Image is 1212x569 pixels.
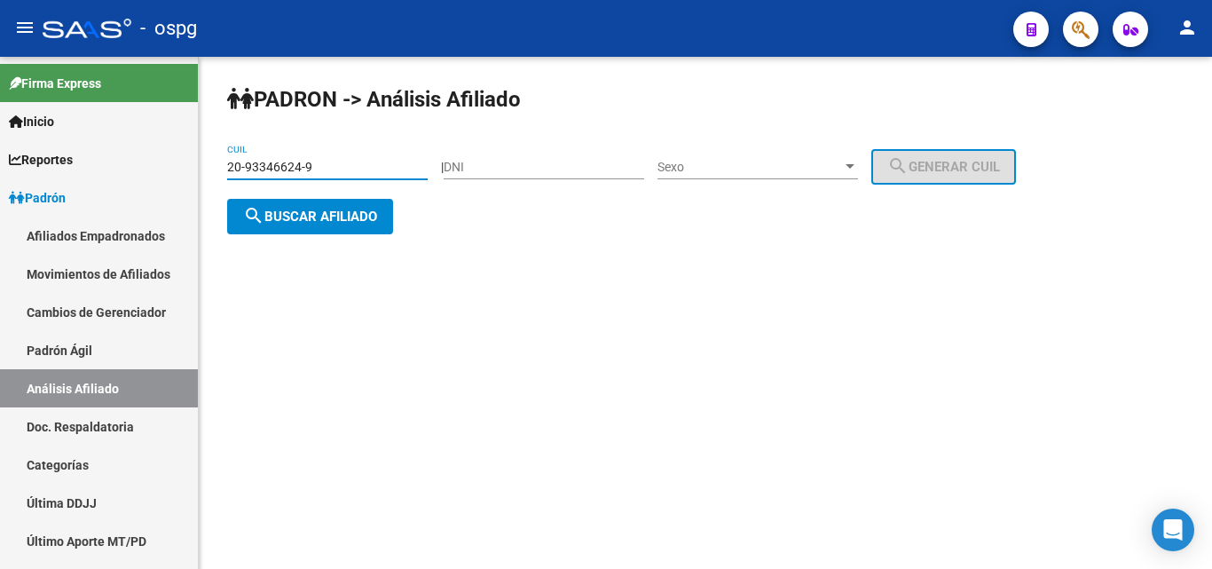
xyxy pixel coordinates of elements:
mat-icon: menu [14,17,35,38]
div: Open Intercom Messenger [1152,509,1194,551]
span: Firma Express [9,74,101,93]
span: Inicio [9,112,54,131]
mat-icon: search [243,205,264,226]
span: Reportes [9,150,73,170]
span: Sexo [657,160,842,175]
strong: PADRON -> Análisis Afiliado [227,87,521,112]
div: | [441,160,1029,174]
span: Buscar afiliado [243,209,377,225]
button: Buscar afiliado [227,199,393,234]
span: Padrón [9,188,66,208]
mat-icon: person [1177,17,1198,38]
mat-icon: search [887,155,909,177]
span: Generar CUIL [887,159,1000,175]
span: - ospg [140,9,197,48]
button: Generar CUIL [871,149,1016,185]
